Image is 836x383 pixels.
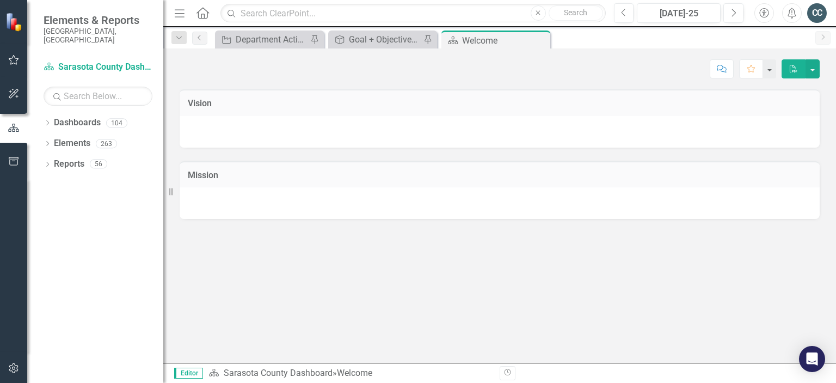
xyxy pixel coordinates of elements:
[44,27,152,45] small: [GEOGRAPHIC_DATA], [GEOGRAPHIC_DATA]
[331,33,421,46] a: Goal + Objectives Report
[641,7,717,20] div: [DATE]-25
[218,33,308,46] a: Department Actions Report
[188,99,812,108] h3: Vision
[44,61,152,74] a: Sarasota County Dashboard
[90,160,107,169] div: 56
[807,3,827,23] button: CC
[337,368,372,378] div: Welcome
[564,8,587,17] span: Search
[637,3,721,23] button: [DATE]-25
[549,5,603,21] button: Search
[188,171,812,180] h3: Mission
[220,4,605,23] input: Search ClearPoint...
[44,87,152,106] input: Search Below...
[54,137,90,150] a: Elements
[106,118,127,127] div: 104
[236,33,308,46] div: Department Actions Report
[799,346,825,372] div: Open Intercom Messenger
[44,14,152,27] span: Elements & Reports
[462,34,548,47] div: Welcome
[208,367,491,380] div: »
[5,12,24,31] img: ClearPoint Strategy
[54,158,84,171] a: Reports
[174,368,203,379] span: Editor
[54,117,101,129] a: Dashboards
[349,33,421,46] div: Goal + Objectives Report
[96,139,117,148] div: 263
[224,368,333,378] a: Sarasota County Dashboard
